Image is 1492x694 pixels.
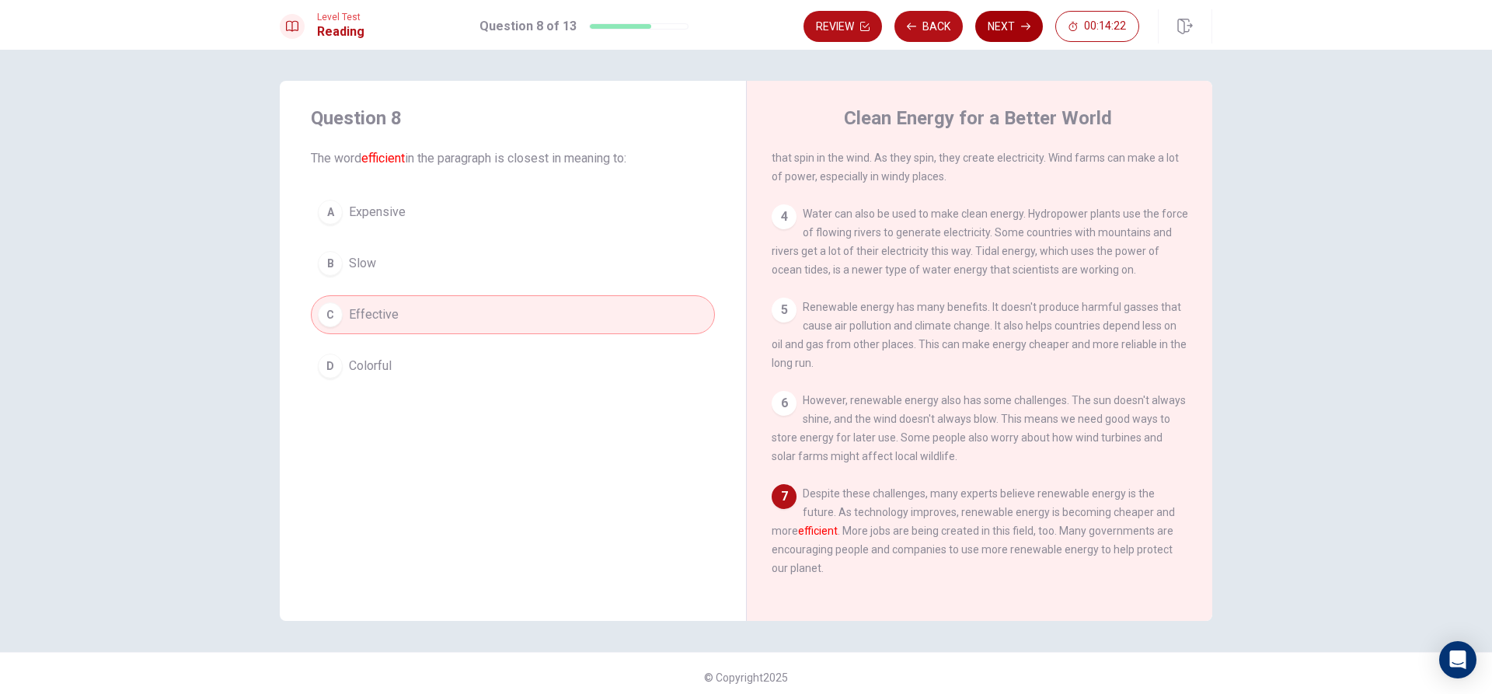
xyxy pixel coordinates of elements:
[804,11,882,42] button: Review
[318,251,343,276] div: B
[311,149,715,168] span: The word in the paragraph is closest in meaning to:
[798,525,838,537] font: efficient
[479,17,577,36] h1: Question 8 of 13
[704,671,788,684] span: © Copyright 2025
[1084,20,1126,33] span: 00:14:22
[317,12,364,23] span: Level Test
[318,354,343,378] div: D
[349,203,406,221] span: Expensive
[772,484,797,509] div: 7
[772,394,1186,462] span: However, renewable energy also has some challenges. The sun doesn't always shine, and the wind do...
[349,305,399,324] span: Effective
[772,391,797,416] div: 6
[772,487,1175,574] span: Despite these challenges, many experts believe renewable energy is the future. As technology impr...
[311,295,715,334] button: CEffective
[318,302,343,327] div: C
[349,357,392,375] span: Colorful
[311,347,715,385] button: DColorful
[975,11,1043,42] button: Next
[317,23,364,41] h1: Reading
[1055,11,1139,42] button: 00:14:22
[844,106,1112,131] h4: Clean Energy for a Better World
[311,244,715,283] button: BSlow
[894,11,963,42] button: Back
[311,106,715,131] h4: Question 8
[772,301,1187,369] span: Renewable energy has many benefits. It doesn't produce harmful gasses that cause air pollution an...
[772,208,1188,276] span: Water can also be used to make clean energy. Hydropower plants use the force of flowing rivers to...
[772,204,797,229] div: 4
[1439,641,1476,678] div: Open Intercom Messenger
[361,151,405,166] font: efficient
[318,200,343,225] div: A
[311,193,715,232] button: AExpensive
[349,254,376,273] span: Slow
[772,298,797,323] div: 5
